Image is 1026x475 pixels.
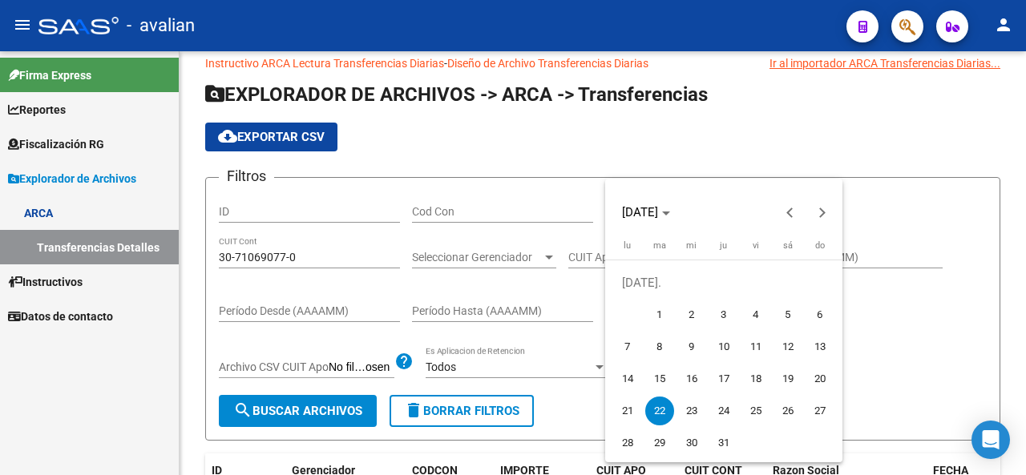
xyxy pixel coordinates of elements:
[740,299,772,331] button: 4 de julio de 2025
[676,427,708,459] button: 30 de julio de 2025
[645,300,674,329] span: 1
[772,299,804,331] button: 5 de julio de 2025
[676,395,708,427] button: 23 de julio de 2025
[740,331,772,363] button: 11 de julio de 2025
[612,427,644,459] button: 28 de julio de 2025
[622,205,658,219] span: [DATE]
[612,395,644,427] button: 21 de julio de 2025
[676,299,708,331] button: 2 de julio de 2025
[644,395,676,427] button: 22 de julio de 2025
[613,332,642,361] span: 7
[804,331,836,363] button: 13 de julio de 2025
[613,397,642,425] span: 21
[686,240,697,251] span: mi
[774,196,806,228] button: Previous month
[709,332,738,361] span: 10
[804,363,836,395] button: 20 de julio de 2025
[677,364,706,393] span: 16
[772,363,804,395] button: 19 de julio de 2025
[806,364,834,393] span: 20
[804,395,836,427] button: 27 de julio de 2025
[709,300,738,329] span: 3
[806,300,834,329] span: 6
[613,364,642,393] span: 14
[806,332,834,361] span: 13
[612,267,836,299] td: [DATE].
[653,240,666,251] span: ma
[815,240,825,251] span: do
[645,332,674,361] span: 8
[677,429,706,457] span: 30
[612,363,644,395] button: 14 de julio de 2025
[645,429,674,457] span: 29
[644,299,676,331] button: 1 de julio de 2025
[804,299,836,331] button: 6 de julio de 2025
[708,427,740,459] button: 31 de julio de 2025
[774,300,802,329] span: 5
[774,364,802,393] span: 19
[676,331,708,363] button: 9 de julio de 2025
[708,363,740,395] button: 17 de julio de 2025
[772,331,804,363] button: 12 de julio de 2025
[740,363,772,395] button: 18 de julio de 2025
[644,331,676,363] button: 8 de julio de 2025
[677,397,706,425] span: 23
[645,364,674,393] span: 15
[741,300,770,329] span: 4
[677,332,706,361] span: 9
[613,429,642,457] span: 28
[677,300,706,329] span: 2
[709,397,738,425] span: 24
[971,421,1010,459] div: Open Intercom Messenger
[753,240,759,251] span: vi
[708,331,740,363] button: 10 de julio de 2025
[612,331,644,363] button: 7 de julio de 2025
[645,397,674,425] span: 22
[806,196,838,228] button: Next month
[644,427,676,459] button: 29 de julio de 2025
[616,198,677,227] button: Choose month and year
[783,240,793,251] span: sá
[772,395,804,427] button: 26 de julio de 2025
[741,364,770,393] span: 18
[774,332,802,361] span: 12
[774,397,802,425] span: 26
[806,397,834,425] span: 27
[741,332,770,361] span: 11
[740,395,772,427] button: 25 de julio de 2025
[709,429,738,457] span: 31
[720,240,727,251] span: ju
[708,395,740,427] button: 24 de julio de 2025
[624,240,631,251] span: lu
[709,364,738,393] span: 17
[676,363,708,395] button: 16 de julio de 2025
[644,363,676,395] button: 15 de julio de 2025
[708,299,740,331] button: 3 de julio de 2025
[741,397,770,425] span: 25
